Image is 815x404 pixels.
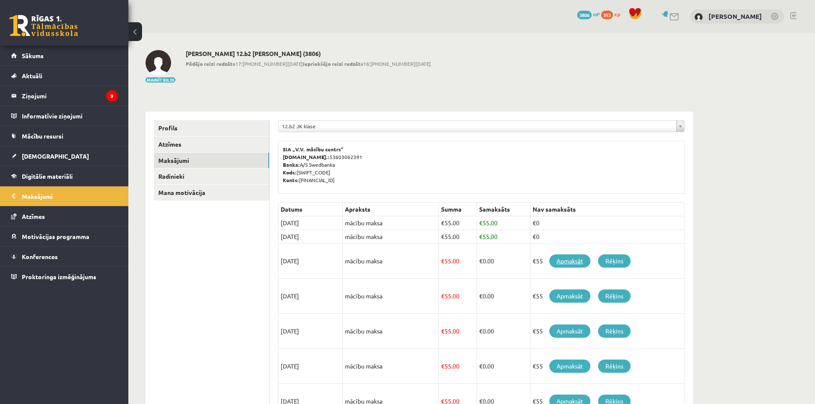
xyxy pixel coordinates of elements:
a: Rēķins [598,360,631,373]
a: Mana motivācija [154,185,269,201]
td: 55.00 [439,279,477,314]
td: mācību maksa [343,349,439,384]
a: Digitālie materiāli [11,166,118,186]
a: Informatīvie ziņojumi [11,106,118,126]
td: 0.00 [477,244,530,279]
td: mācību maksa [343,230,439,244]
td: mācību maksa [343,216,439,230]
span: Digitālie materiāli [22,172,73,180]
span: € [479,327,483,335]
span: € [479,362,483,370]
a: Apmaksāt [549,254,590,268]
td: 55.00 [477,216,530,230]
td: 0.00 [477,349,530,384]
a: Atzīmes [154,136,269,152]
b: [DOMAIN_NAME].: [283,153,329,160]
td: 55.00 [439,216,477,230]
span: € [441,257,445,265]
td: €55 [530,349,684,384]
img: Sigurds Kozlovskis [145,50,171,76]
a: Sākums [11,46,118,65]
img: Sigurds Kozlovskis [694,13,703,21]
a: Rēķins [598,289,631,303]
td: €55 [530,279,684,314]
span: Aktuāli [22,72,42,80]
b: Kods: [283,169,296,176]
i: 9 [106,90,118,102]
b: Konts: [283,177,299,183]
a: 12.b2 JK klase [279,121,684,132]
a: Maksājumi [11,186,118,206]
a: Apmaksāt [549,324,590,338]
legend: Informatīvie ziņojumi [22,106,118,126]
span: Motivācijas programma [22,233,89,240]
a: [PERSON_NAME] [708,12,762,21]
a: [DEMOGRAPHIC_DATA] [11,146,118,166]
span: € [479,233,483,240]
a: Rēķins [598,254,631,268]
span: Konferences [22,253,58,260]
a: Atzīmes [11,206,118,226]
legend: Maksājumi [22,186,118,206]
span: mP [593,11,600,18]
td: 0.00 [477,314,530,349]
span: € [479,257,483,265]
th: Summa [439,203,477,216]
td: 55.00 [477,230,530,244]
td: [DATE] [279,279,343,314]
a: Apmaksāt [549,360,590,373]
td: 55.00 [439,349,477,384]
a: Radinieki [154,168,269,184]
td: 55.00 [439,314,477,349]
span: 12.b2 JK klase [282,121,673,132]
a: Ziņojumi9 [11,86,118,106]
td: mācību maksa [343,314,439,349]
legend: Ziņojumi [22,86,118,106]
a: Rēķins [598,324,631,338]
span: € [441,362,445,370]
span: 353 [601,11,613,19]
td: [DATE] [279,314,343,349]
th: Nav samaksāts [530,203,684,216]
b: Iepriekšējo reizi redzēts [303,60,363,67]
span: Atzīmes [22,212,45,220]
td: [DATE] [279,244,343,279]
span: € [441,219,445,227]
span: Mācību resursi [22,132,63,140]
th: Apraksts [343,203,439,216]
span: 17:[PHONE_NUMBER][DATE] 16:[PHONE_NUMBER][DATE] [186,60,431,68]
a: Rīgas 1. Tālmācības vidusskola [9,15,78,36]
td: [DATE] [279,230,343,244]
td: 55.00 [439,230,477,244]
p: 53603062391 A/S Swedbanka [SWIFT_CODE] [FINANCIAL_ID] [283,145,680,184]
td: €55 [530,244,684,279]
span: xp [614,11,620,18]
a: Motivācijas programma [11,227,118,246]
a: Proktoringa izmēģinājums [11,267,118,286]
a: Konferences [11,247,118,266]
span: Proktoringa izmēģinājums [22,273,96,280]
a: 353 xp [601,11,624,18]
td: €55 [530,314,684,349]
span: 3806 [577,11,592,19]
span: Sākums [22,52,44,59]
span: € [479,292,483,300]
td: €0 [530,230,684,244]
td: 55.00 [439,244,477,279]
td: mācību maksa [343,244,439,279]
a: 3806 mP [577,11,600,18]
td: 0.00 [477,279,530,314]
a: Profils [154,120,269,136]
a: Mācību resursi [11,126,118,146]
span: € [441,292,445,300]
b: SIA „V.V. mācību centrs” [283,146,344,153]
a: Apmaksāt [549,289,590,303]
h2: [PERSON_NAME] 12.b2 [PERSON_NAME] (3806) [186,50,431,57]
a: Aktuāli [11,66,118,86]
th: Datums [279,203,343,216]
b: Pēdējo reizi redzēts [186,60,235,67]
td: [DATE] [279,349,343,384]
button: Mainīt bildi [145,77,175,83]
span: [DEMOGRAPHIC_DATA] [22,152,89,160]
td: [DATE] [279,216,343,230]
